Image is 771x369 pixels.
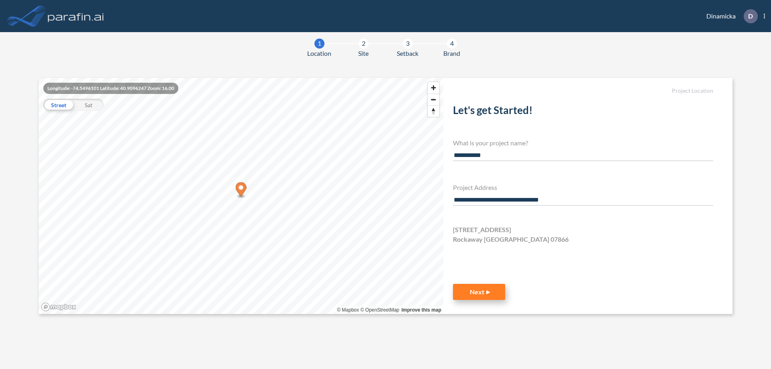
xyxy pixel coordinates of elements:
[46,8,106,24] img: logo
[428,82,439,94] button: Zoom in
[314,39,324,49] div: 1
[41,302,76,312] a: Mapbox homepage
[453,104,713,120] h2: Let's get Started!
[453,225,511,234] span: [STREET_ADDRESS]
[337,307,359,313] a: Mapbox
[360,307,399,313] a: OpenStreetMap
[307,49,331,58] span: Location
[447,39,457,49] div: 4
[359,39,369,49] div: 2
[428,106,439,117] span: Reset bearing to north
[402,307,441,313] a: Improve this map
[428,94,439,105] button: Zoom out
[453,139,713,147] h4: What is your project name?
[73,99,104,111] div: Sat
[428,105,439,117] button: Reset bearing to north
[236,182,247,199] div: Map marker
[453,88,713,94] h5: Project Location
[694,9,765,23] div: Dinamicka
[453,234,569,244] span: Rockaway [GEOGRAPHIC_DATA] 07866
[443,49,460,58] span: Brand
[43,99,73,111] div: Street
[748,12,753,20] p: D
[453,183,713,191] h4: Project Address
[358,49,369,58] span: Site
[403,39,413,49] div: 3
[397,49,418,58] span: Setback
[453,284,505,300] button: Next
[39,78,443,314] canvas: Map
[43,83,178,94] div: Longitude: -74.5496101 Latitude: 40.9096247 Zoom: 16.00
